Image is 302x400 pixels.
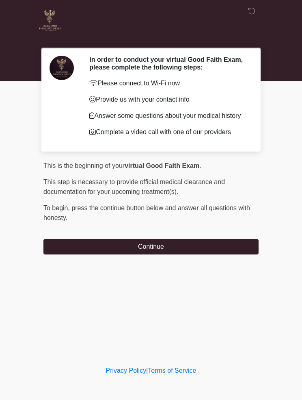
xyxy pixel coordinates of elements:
span: press the continue button below and answer all questions with honesty. [43,204,250,221]
p: Please connect to Wi-Fi now [89,78,246,88]
p: Complete a video call with one of our providers [89,127,246,137]
a: Privacy Policy [106,367,147,374]
h2: In order to conduct your virtual Good Faith Exam, please complete the following steps: [89,56,246,71]
p: Provide us with your contact info [89,95,246,104]
strong: virtual Good Faith Exam [125,162,199,169]
a: | [146,367,148,374]
button: Continue [43,239,259,254]
img: Agent Avatar [50,56,74,80]
img: Diamond Phoenix Drips IV Hydration Logo [35,6,65,35]
p: Answer some questions about your medical history [89,111,246,121]
span: To begin, [43,204,71,211]
span: . [199,162,201,169]
span: This step is necessary to provide official medical clearance and documentation for your upcoming ... [43,178,225,195]
span: This is the beginning of your [43,162,125,169]
a: Terms of Service [148,367,196,374]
